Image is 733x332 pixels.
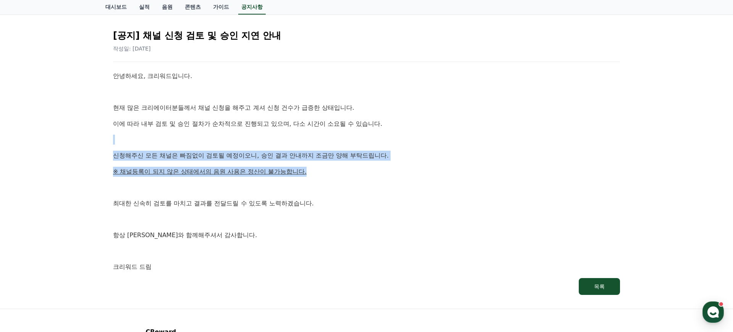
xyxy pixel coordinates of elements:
[113,71,620,81] p: 안녕하세요, 크리워드입니다.
[113,46,151,52] span: 작성일: [DATE]
[70,254,79,260] span: 대화
[579,278,620,295] button: 목록
[113,103,620,113] p: 현재 많은 크리에이터분들께서 채널 신청을 해주고 계셔 신청 건수가 급증한 상태입니다.
[118,254,127,260] span: 설정
[50,242,98,262] a: 대화
[24,254,29,260] span: 홈
[113,168,307,175] u: ※ 채널등록이 되지 않은 상태에서의 음원 사용은 정산이 불가능합니다.
[113,278,620,295] a: 목록
[113,29,620,42] h2: [공지] 채널 신청 검토 및 승인 지연 안내
[113,119,620,129] p: 이에 따라 내부 검토 및 승인 절차가 순차적으로 진행되고 있으며, 다소 시간이 소요될 수 있습니다.
[113,151,620,161] p: 신청해주신 모든 채널은 빠짐없이 검토될 예정이오니, 승인 결과 안내까지 조금만 양해 부탁드립니다.
[113,230,620,240] p: 항상 [PERSON_NAME]와 함께해주셔서 감사합니다.
[2,242,50,262] a: 홈
[594,283,605,290] div: 목록
[113,199,620,208] p: 최대한 신속히 검토를 마치고 결과를 전달드릴 수 있도록 노력하겠습니다.
[113,262,620,272] p: 크리워드 드림
[98,242,147,262] a: 설정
